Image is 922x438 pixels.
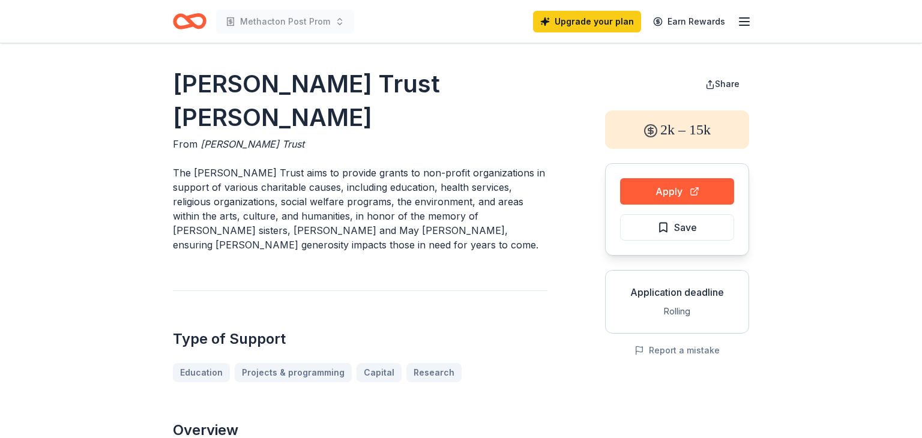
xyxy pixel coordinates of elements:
a: Upgrade your plan [533,11,641,32]
a: Research [406,363,462,382]
h1: [PERSON_NAME] Trust [PERSON_NAME] [173,67,547,134]
button: Report a mistake [634,343,720,358]
a: Home [173,7,206,35]
div: From [173,137,547,151]
div: Rolling [615,304,739,319]
span: Methacton Post Prom [240,14,330,29]
button: Share [696,72,749,96]
a: Earn Rewards [646,11,732,32]
a: Capital [357,363,402,382]
a: Education [173,363,230,382]
h2: Type of Support [173,329,547,349]
span: Share [715,79,740,89]
button: Apply [620,178,734,205]
span: [PERSON_NAME] Trust [200,138,304,150]
button: Save [620,214,734,241]
p: The [PERSON_NAME] Trust aims to provide grants to non-profit organizations in support of various ... [173,166,547,252]
span: Save [674,220,697,235]
div: 2k – 15k [605,110,749,149]
div: Application deadline [615,285,739,299]
a: Projects & programming [235,363,352,382]
button: Methacton Post Prom [216,10,354,34]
